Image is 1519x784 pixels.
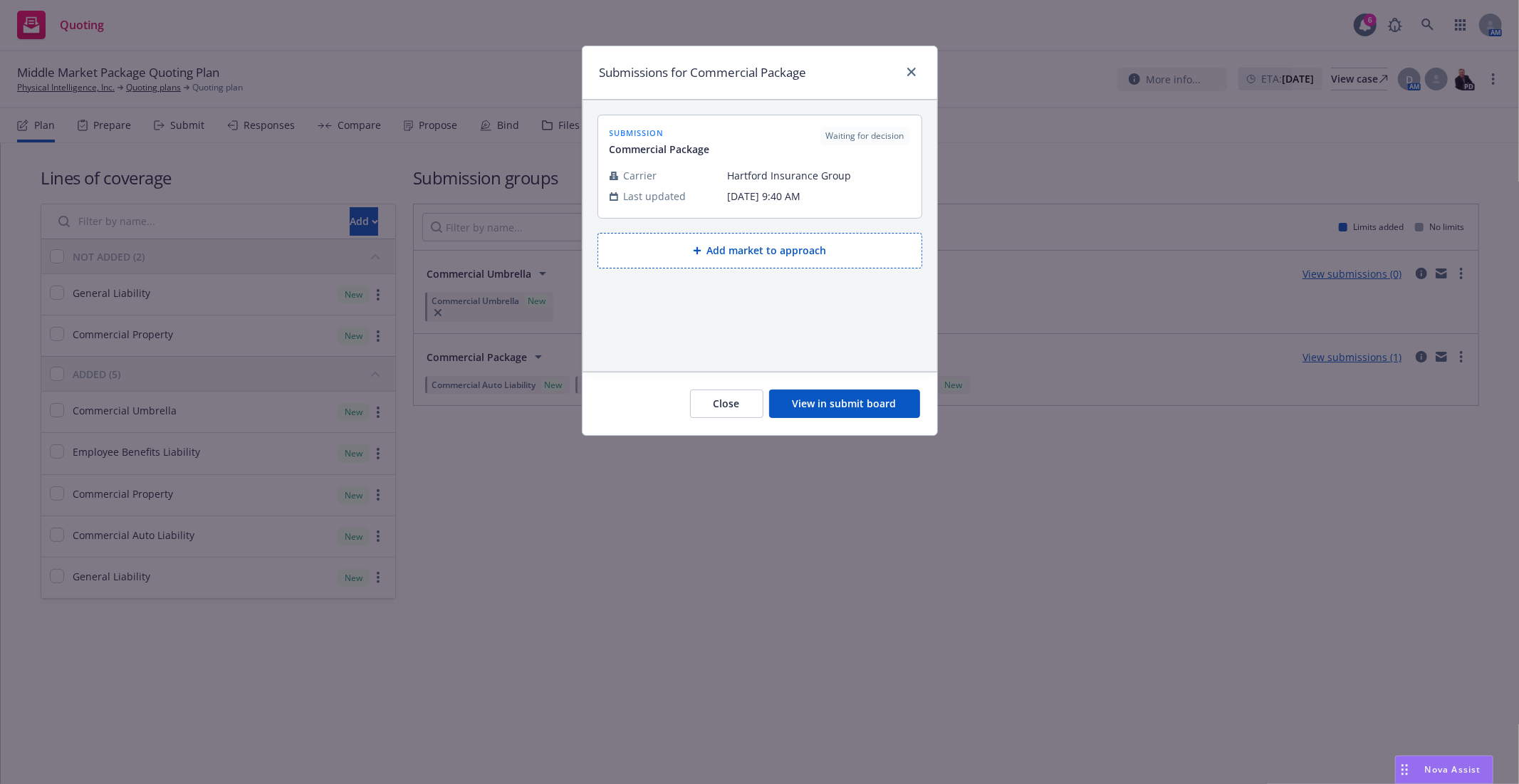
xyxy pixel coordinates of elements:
span: Last updated [624,189,687,204]
span: Carrier [624,168,657,183]
button: Nova Assist [1395,756,1493,784]
h1: Submissions for Commercial Package [600,63,807,82]
span: Nova Assist [1425,763,1481,775]
button: Close [690,390,763,418]
span: submission [610,127,710,139]
span: Hartford Insurance Group [728,168,910,183]
span: Commercial Package [610,142,710,157]
button: View in submit board [769,390,920,418]
span: Waiting for decision [826,130,904,142]
span: [DATE] 9:40 AM [728,189,910,204]
button: Add market to approach [597,233,922,268]
a: close [903,63,920,80]
div: Drag to move [1396,756,1414,783]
